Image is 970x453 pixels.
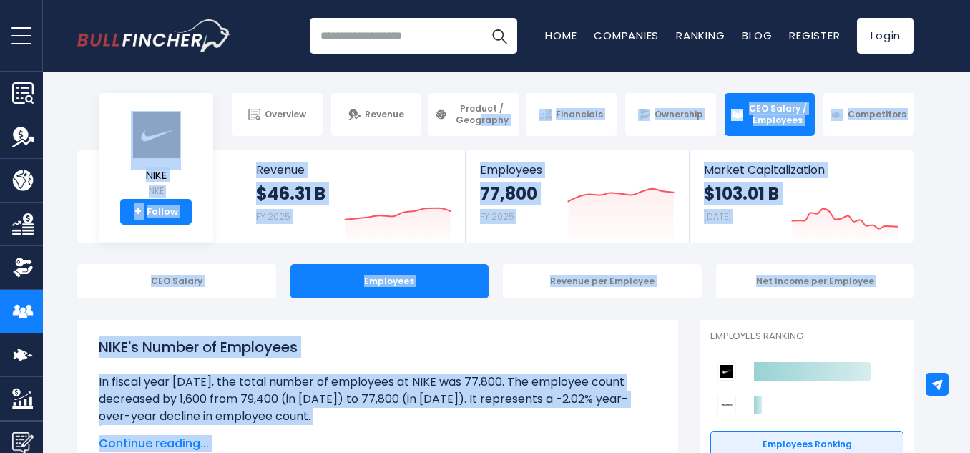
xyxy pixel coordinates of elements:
span: NIKE [131,170,181,182]
span: Competitors [848,109,906,120]
span: Overview [265,109,306,120]
a: Employees 77,800 FY 2025 [466,150,688,243]
a: +Follow [120,199,192,225]
img: NIKE competitors logo [717,362,736,381]
div: Employees [290,264,489,298]
a: Register [789,28,840,43]
a: Revenue $46.31 B FY 2025 [242,150,466,243]
span: Market Capitalization [704,163,898,177]
div: Net Income per Employee [716,264,915,298]
a: Companies [594,28,659,43]
small: FY 2025 [256,210,290,223]
a: Financials [526,93,617,136]
strong: + [134,205,142,218]
small: NKE [131,185,181,198]
a: Product / Geography [428,93,519,136]
strong: $46.31 B [256,182,325,205]
span: Employees [480,163,674,177]
a: Market Capitalization $103.01 B [DATE] [690,150,913,243]
img: Ownership [12,257,34,278]
span: Continue reading... [99,435,657,452]
img: Bullfincher logo [77,19,232,52]
a: Home [545,28,577,43]
span: Product / Geography [451,103,513,125]
button: Search [481,18,517,54]
small: FY 2025 [480,210,514,223]
span: Ownership [655,109,703,120]
span: Revenue [256,163,451,177]
span: Revenue [365,109,404,120]
a: NIKE NKE [130,110,182,200]
a: Blog [742,28,772,43]
a: Competitors [823,93,914,136]
strong: $103.01 B [704,182,779,205]
h1: NIKE's Number of Employees [99,336,657,358]
div: CEO Salary [77,264,276,298]
small: [DATE] [704,210,731,223]
p: Employees Ranking [710,331,903,343]
a: Ownership [625,93,716,136]
a: CEO Salary / Employees [725,93,815,136]
div: Revenue per Employee [503,264,702,298]
strong: 77,800 [480,182,537,205]
a: Ranking [676,28,725,43]
li: In fiscal year [DATE], the total number of employees at NIKE was 77,800. The employee count decre... [99,374,657,425]
span: CEO Salary / Employees [748,103,809,125]
a: Revenue [331,93,422,136]
a: Overview [232,93,323,136]
span: Financials [556,109,603,120]
a: Login [857,18,914,54]
a: Go to homepage [77,19,231,52]
img: Deckers Outdoor Corporation competitors logo [717,396,736,414]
